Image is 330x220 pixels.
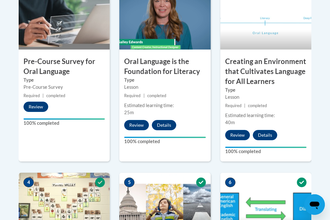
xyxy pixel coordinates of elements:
label: 100% completed [23,120,105,127]
iframe: Button to launch messaging window [304,194,325,215]
label: Type [124,77,206,84]
h3: Pre-Course Survey for Oral Language [19,57,110,77]
button: Review [124,120,149,130]
div: Estimated learning time: [225,112,307,119]
button: Review [23,102,48,112]
button: Review [225,130,250,140]
span: 25m [124,110,134,115]
h3: Oral Language is the Foundation for Literacy [119,57,210,77]
label: Type [225,87,307,94]
div: Estimated learning time: [124,102,206,109]
span: Required [225,103,242,108]
div: Your progress [23,118,105,120]
span: Required [124,93,141,98]
span: 6 [225,178,235,187]
span: | [42,93,44,98]
span: Required [23,93,40,98]
div: Lesson [124,84,206,91]
div: Pre-Course Survey [23,84,105,91]
span: 40m [225,120,235,125]
span: | [244,103,245,108]
span: 4 [23,178,34,187]
button: Details [253,130,277,140]
span: completed [46,93,65,98]
button: Details [152,120,176,130]
div: Your progress [225,147,307,148]
div: Your progress [124,137,206,138]
label: Type [23,77,105,84]
label: 100% completed [124,138,206,145]
span: 5 [124,178,134,187]
span: completed [147,93,166,98]
span: | [143,93,145,98]
h3: Creating an Environment that Cultivates Language for All Learners [220,57,311,86]
div: Lesson [225,94,307,101]
label: 100% completed [225,148,307,155]
span: completed [248,103,267,108]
